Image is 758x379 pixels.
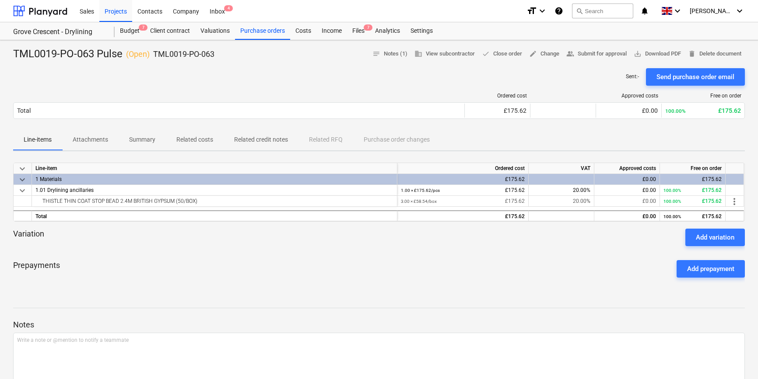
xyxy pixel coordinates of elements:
div: Approved costs [594,163,660,174]
div: £175.62 [468,107,526,114]
div: Line-item [32,163,397,174]
div: 20.00% [529,196,594,207]
i: Knowledge base [554,6,563,16]
div: Files [347,22,370,40]
a: Settings [405,22,438,40]
div: THISTLE THIN COAT STOP BEAD 2.4M BRITISH GYPSUM (50/BOX) [35,196,393,206]
a: Valuations [195,22,235,40]
i: notifications [640,6,649,16]
button: Send purchase order email [646,68,745,86]
span: Close order [482,49,522,59]
p: Related costs [176,135,213,144]
span: View subcontractor [414,49,475,59]
span: search [576,7,583,14]
button: Notes (1) [369,47,411,61]
div: Send purchase order email [656,71,734,83]
button: Submit for approval [563,47,630,61]
p: Summary [129,135,155,144]
span: done [482,50,490,58]
p: Notes [13,320,745,330]
small: 100.00% [663,214,681,219]
div: £175.62 [401,174,525,185]
a: Files7 [347,22,370,40]
small: 1.00 × £175.62 / pcs [401,188,440,193]
a: Purchase orders [235,22,290,40]
p: Related credit notes [234,135,288,144]
button: Change [526,47,563,61]
div: Total [17,107,31,114]
span: save_alt [634,50,642,58]
span: Download PDF [634,49,681,59]
div: £0.00 [598,196,656,207]
div: £175.62 [401,196,525,207]
div: £175.62 [663,196,722,207]
small: 100.00% [663,188,681,193]
div: Budget [115,22,145,40]
span: 7 [139,24,147,31]
div: Analytics [370,22,405,40]
div: Total [32,210,397,221]
a: Income [316,22,347,40]
button: Delete document [684,47,745,61]
p: ( Open ) [126,49,150,59]
i: keyboard_arrow_down [537,6,547,16]
button: Download PDF [630,47,684,61]
div: £0.00 [598,174,656,185]
span: Change [529,49,559,59]
small: 100.00% [663,199,681,204]
div: Add variation [696,232,734,243]
div: £0.00 [598,185,656,196]
button: Add prepayment [677,260,745,278]
a: Client contract [145,22,195,40]
small: 100.00% [665,108,686,114]
p: Variation [13,229,44,246]
a: Budget7 [115,22,145,40]
div: £175.62 [663,185,722,196]
a: Costs [290,22,316,40]
div: VAT [529,163,594,174]
button: View subcontractor [411,47,478,61]
div: Approved costs [600,93,658,99]
span: Submit for approval [566,49,627,59]
p: Line-items [24,135,52,144]
iframe: Chat Widget [714,337,758,379]
div: Add prepayment [687,263,734,275]
button: Search [572,3,633,18]
p: Prepayments [13,260,60,278]
span: keyboard_arrow_down [17,174,28,185]
div: £0.00 [600,107,658,114]
span: more_vert [729,196,740,207]
div: £175.62 [665,107,741,114]
div: £175.62 [401,211,525,222]
div: £175.62 [663,174,722,185]
small: 3.00 × £58.54 / box [401,199,437,204]
div: £0.00 [598,211,656,222]
div: 1 Materials [35,174,393,184]
span: notes [372,50,380,58]
span: people_alt [566,50,574,58]
span: 7 [364,24,372,31]
div: £175.62 [663,211,722,222]
span: 4 [224,5,233,11]
div: £175.62 [401,185,525,196]
span: [PERSON_NAME] [690,7,733,14]
span: delete [688,50,696,58]
span: Notes (1) [372,49,407,59]
span: 1.01 Drylining ancillaries [35,187,94,193]
span: keyboard_arrow_down [17,163,28,174]
i: keyboard_arrow_down [734,6,745,16]
div: 20.00% [529,185,594,196]
span: keyboard_arrow_down [17,185,28,196]
div: TML0019-PO-063 Pulse [13,47,214,61]
div: Free on order [660,163,726,174]
button: Add variation [685,229,745,246]
button: Close order [478,47,526,61]
span: Delete document [688,49,741,59]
